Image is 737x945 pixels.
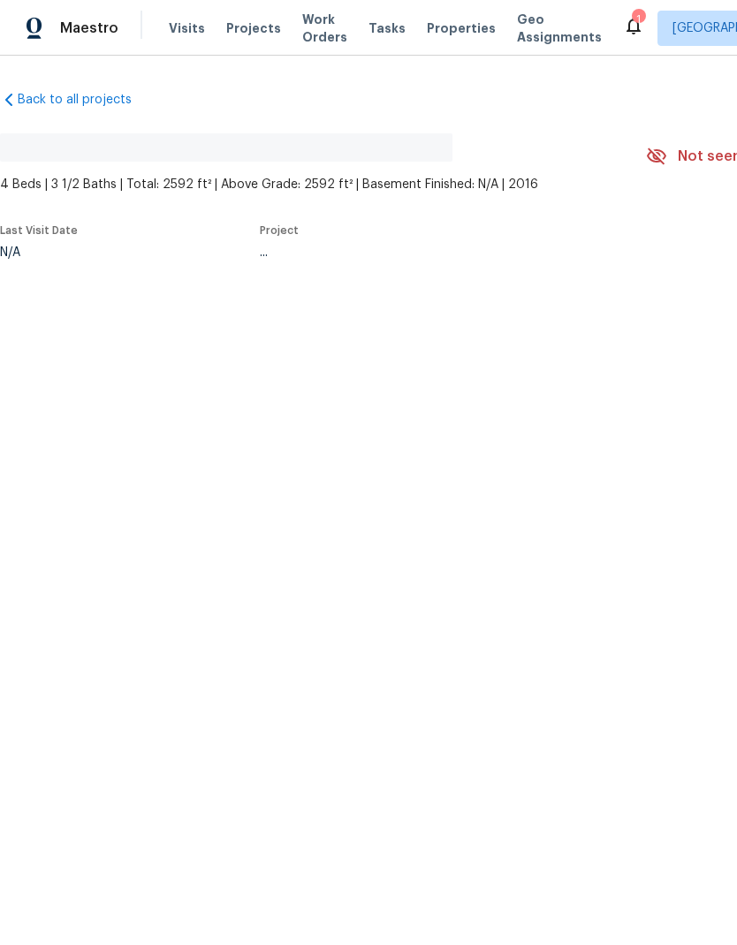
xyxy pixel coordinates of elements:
[517,11,602,46] span: Geo Assignments
[632,11,644,28] div: 1
[302,11,347,46] span: Work Orders
[368,22,406,34] span: Tasks
[260,246,599,259] div: ...
[427,19,496,37] span: Properties
[60,19,118,37] span: Maestro
[226,19,281,37] span: Projects
[260,225,299,236] span: Project
[169,19,205,37] span: Visits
